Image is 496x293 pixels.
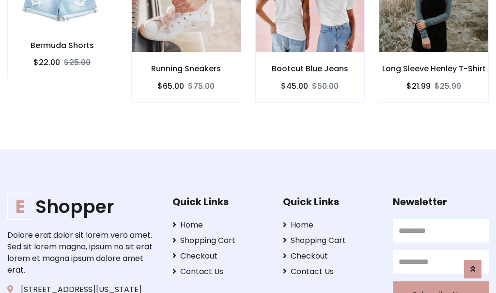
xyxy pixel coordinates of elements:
a: Home [283,219,379,231]
del: $75.00 [188,81,215,92]
a: Shopping Cart [283,235,379,246]
h6: $22.00 [33,58,60,67]
a: Checkout [283,250,379,262]
p: Dolore erat dolor sit lorem vero amet. Sed sit lorem magna, ipsum no sit erat lorem et magna ipsu... [7,229,157,276]
a: Checkout [172,250,268,262]
h6: $21.99 [406,81,431,91]
del: $25.00 [64,57,91,68]
h6: $45.00 [281,81,308,91]
h6: Bermuda Shorts [8,41,117,50]
h5: Quick Links [283,196,379,208]
h6: $65.00 [157,81,184,91]
h5: Quick Links [172,196,268,208]
del: $50.00 [312,81,339,92]
del: $25.99 [434,81,461,92]
h6: Running Sneakers [132,64,241,73]
h1: Shopper [7,196,157,218]
a: EShopper [7,196,157,218]
a: Contact Us [283,266,379,277]
a: Contact Us [172,266,268,277]
h5: Newsletter [393,196,489,208]
a: Home [172,219,268,231]
span: E [7,194,33,220]
h6: Long Sleeve Henley T-Shirt [379,64,488,73]
a: Shopping Cart [172,235,268,246]
h6: Bootcut Blue Jeans [256,64,365,73]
